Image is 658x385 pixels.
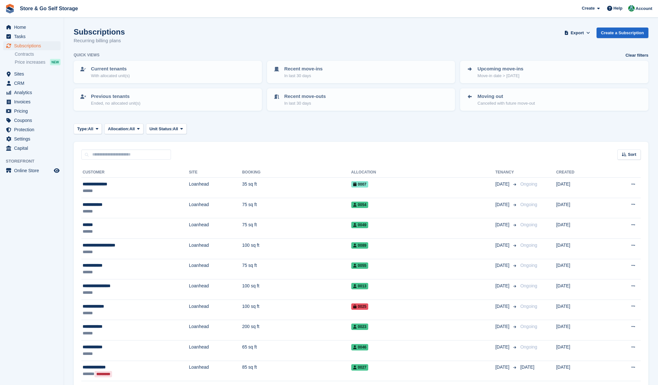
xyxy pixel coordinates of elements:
span: Pricing [14,107,53,116]
td: 85 sq ft [242,361,351,381]
span: Ongoing [520,202,537,207]
span: All [129,126,135,132]
span: Storefront [6,158,64,164]
span: 0023 [351,324,369,330]
a: menu [3,41,61,50]
a: menu [3,97,61,106]
span: Ongoing [520,222,537,227]
span: Subscriptions [14,41,53,50]
td: [DATE] [556,300,605,320]
td: [DATE] [556,178,605,198]
p: Upcoming move-ins [477,65,523,73]
span: 0054 [351,202,369,208]
td: 200 sq ft [242,320,351,341]
th: Allocation [351,167,495,178]
span: [DATE] [495,364,511,371]
td: [DATE] [556,198,605,218]
a: Store & Go Self Storage [17,3,80,14]
p: In last 30 days [284,100,326,107]
a: Preview store [53,167,61,174]
td: [DATE] [556,279,605,300]
p: In last 30 days [284,73,323,79]
a: menu [3,107,61,116]
a: Current tenants With allocated unit(s) [74,61,261,83]
td: Loanhead [189,300,242,320]
span: Coupons [14,116,53,125]
span: Help [613,5,622,12]
td: [DATE] [556,259,605,279]
span: Sort [628,151,636,158]
span: 0007 [351,181,369,188]
button: Type: All [74,124,102,134]
span: Ongoing [520,263,537,268]
a: menu [3,166,61,175]
td: [DATE] [556,361,605,381]
p: Recent move-ins [284,65,323,73]
a: Moving out Cancelled with future move-out [461,89,648,110]
span: Protection [14,125,53,134]
td: [DATE] [556,238,605,259]
span: 0055 [351,262,369,269]
p: Move-in date > [DATE] [477,73,523,79]
span: 0049 [351,222,369,228]
td: [DATE] [556,340,605,361]
a: Previous tenants Ended, no allocated unit(s) [74,89,261,110]
span: Ongoing [520,243,537,248]
td: 65 sq ft [242,340,351,361]
a: menu [3,134,61,143]
a: menu [3,125,61,134]
td: 100 sq ft [242,300,351,320]
p: Moving out [477,93,535,100]
td: Loanhead [189,218,242,239]
span: Capital [14,144,53,153]
span: Ongoing [520,324,537,329]
p: Previous tenants [91,93,141,100]
span: Account [636,5,652,12]
img: Adeel Hussain [628,5,635,12]
span: 0046 [351,344,369,350]
span: All [88,126,93,132]
button: Allocation: All [104,124,143,134]
span: Tasks [14,32,53,41]
th: Site [189,167,242,178]
span: Ongoing [520,283,537,288]
span: [DATE] [495,344,511,350]
a: menu [3,88,61,97]
h6: Quick views [74,52,100,58]
th: Tenancy [495,167,518,178]
div: NEW [50,59,61,65]
td: 100 sq ft [242,279,351,300]
span: CRM [14,79,53,88]
a: Price increases NEW [15,59,61,66]
img: stora-icon-8386f47178a22dfd0bd8f6a31ec36ba5ce8667c1dd55bd0f319d3a0aa187defe.svg [5,4,15,13]
td: Loanhead [189,320,242,341]
a: menu [3,144,61,153]
td: 75 sq ft [242,218,351,239]
p: With allocated unit(s) [91,73,130,79]
a: menu [3,32,61,41]
p: Ended, no allocated unit(s) [91,100,141,107]
td: 35 sq ft [242,178,351,198]
span: Unit Status: [150,126,173,132]
a: menu [3,69,61,78]
a: Upcoming move-ins Move-in date > [DATE] [461,61,648,83]
span: Allocation: [108,126,129,132]
td: Loanhead [189,198,242,218]
td: Loanhead [189,340,242,361]
span: [DATE] [495,303,511,310]
span: 0025 [351,303,369,310]
span: Settings [14,134,53,143]
span: Home [14,23,53,32]
td: Loanhead [189,361,242,381]
span: Ongoing [520,181,537,187]
p: Current tenants [91,65,130,73]
p: Recurring billing plans [74,37,125,44]
span: [DATE] [495,181,511,188]
td: Loanhead [189,279,242,300]
td: 75 sq ft [242,198,351,218]
span: [DATE] [520,365,534,370]
span: Invoices [14,97,53,106]
p: Recent move-outs [284,93,326,100]
span: [DATE] [495,221,511,228]
span: Analytics [14,88,53,97]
